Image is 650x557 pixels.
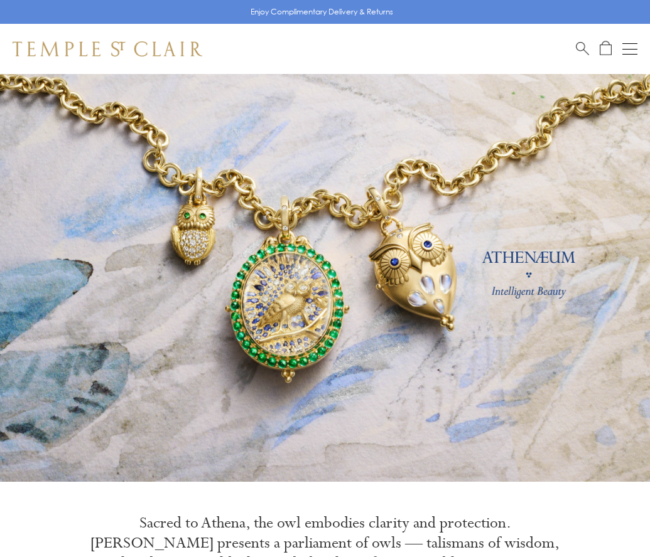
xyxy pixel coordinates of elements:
img: Temple St. Clair [13,41,202,56]
button: Open navigation [622,41,637,56]
a: Search [576,41,589,56]
a: Open Shopping Bag [600,41,612,56]
p: Enjoy Complimentary Delivery & Returns [251,6,393,18]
